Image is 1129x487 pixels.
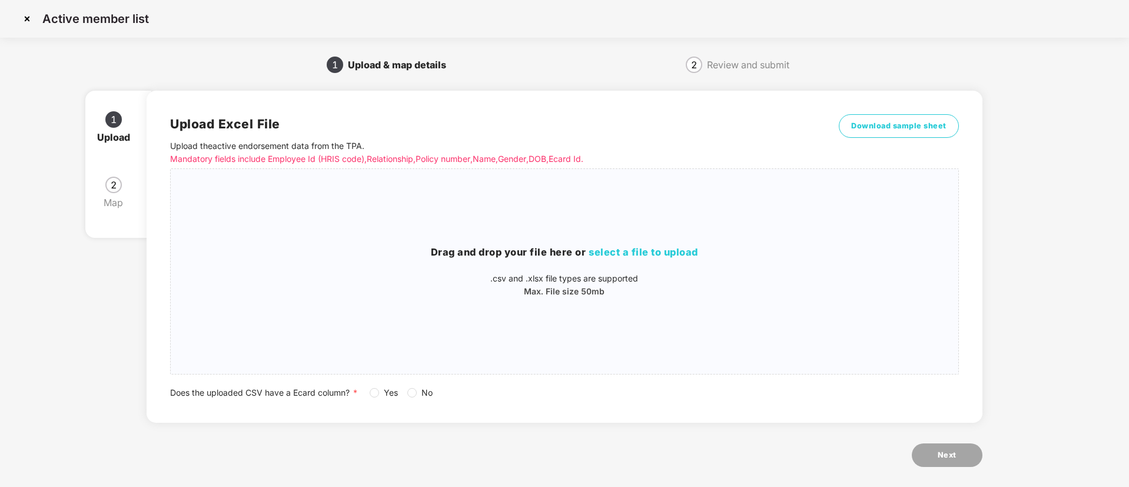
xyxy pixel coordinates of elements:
span: 1 [111,115,117,124]
p: Upload the active endorsement data from the TPA . [170,140,794,165]
span: Yes [379,386,403,399]
span: 2 [111,180,117,190]
div: Upload [97,128,140,147]
span: Download sample sheet [851,120,947,132]
span: select a file to upload [589,246,698,258]
h2: Upload Excel File [170,114,794,134]
div: Map [104,193,132,212]
img: svg+xml;base64,PHN2ZyBpZD0iQ3Jvc3MtMzJ4MzIiIHhtbG5zPSJodHRwOi8vd3d3LnczLm9yZy8yMDAwL3N2ZyIgd2lkdG... [18,9,36,28]
span: Drag and drop your file here orselect a file to upload.csv and .xlsx file types are supportedMax.... [171,169,958,374]
span: 2 [691,60,697,69]
p: Mandatory fields include Employee Id (HRIS code), Relationship, Policy number, Name, Gender, DOB,... [170,153,794,165]
p: Max. File size 50mb [171,285,958,298]
h3: Drag and drop your file here or [171,245,958,260]
p: .csv and .xlsx file types are supported [171,272,958,285]
div: Upload & map details [348,55,456,74]
div: Does the uploaded CSV have a Ecard column? [170,386,958,399]
span: 1 [332,60,338,69]
button: Download sample sheet [839,114,959,138]
p: Active member list [42,12,149,26]
div: Review and submit [707,55,789,74]
span: No [417,386,437,399]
